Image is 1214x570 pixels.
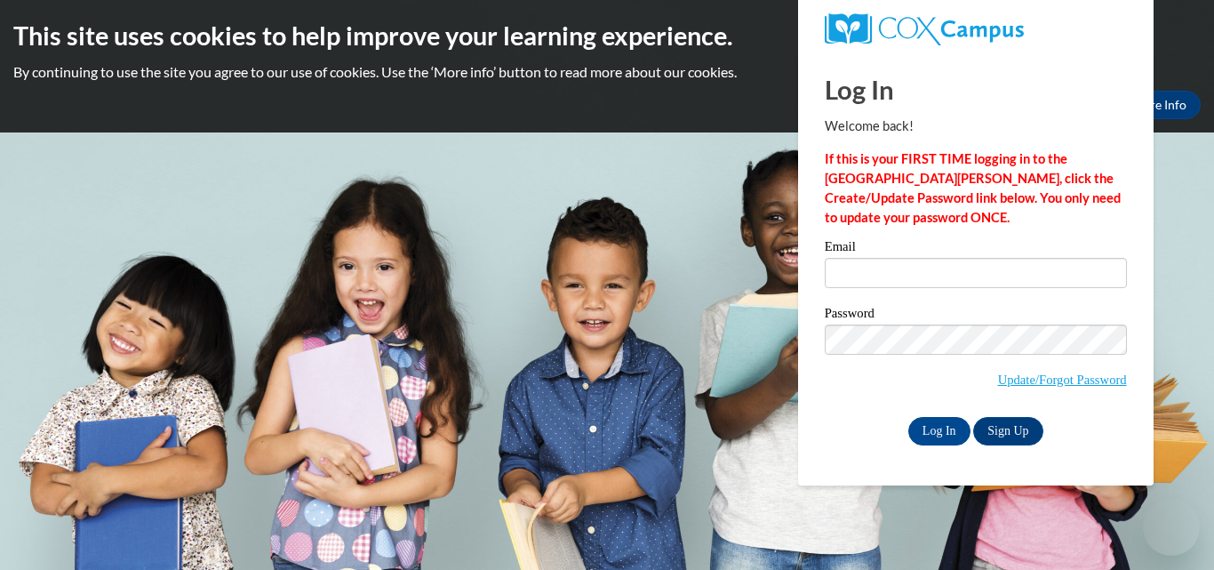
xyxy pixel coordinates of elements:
[825,13,1127,45] a: COX Campus
[825,116,1127,136] p: Welcome back!
[825,240,1127,258] label: Email
[973,417,1042,446] a: Sign Up
[825,71,1127,108] h1: Log In
[13,18,1201,53] h2: This site uses cookies to help improve your learning experience.
[908,417,970,446] input: Log In
[1117,91,1201,119] a: More Info
[13,62,1201,82] p: By continuing to use the site you agree to our use of cookies. Use the ‘More info’ button to read...
[825,307,1127,325] label: Password
[1143,499,1200,556] iframe: Button to launch messaging window
[825,13,1024,45] img: COX Campus
[998,373,1127,387] a: Update/Forgot Password
[825,151,1121,225] strong: If this is your FIRST TIME logging in to the [GEOGRAPHIC_DATA][PERSON_NAME], click the Create/Upd...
